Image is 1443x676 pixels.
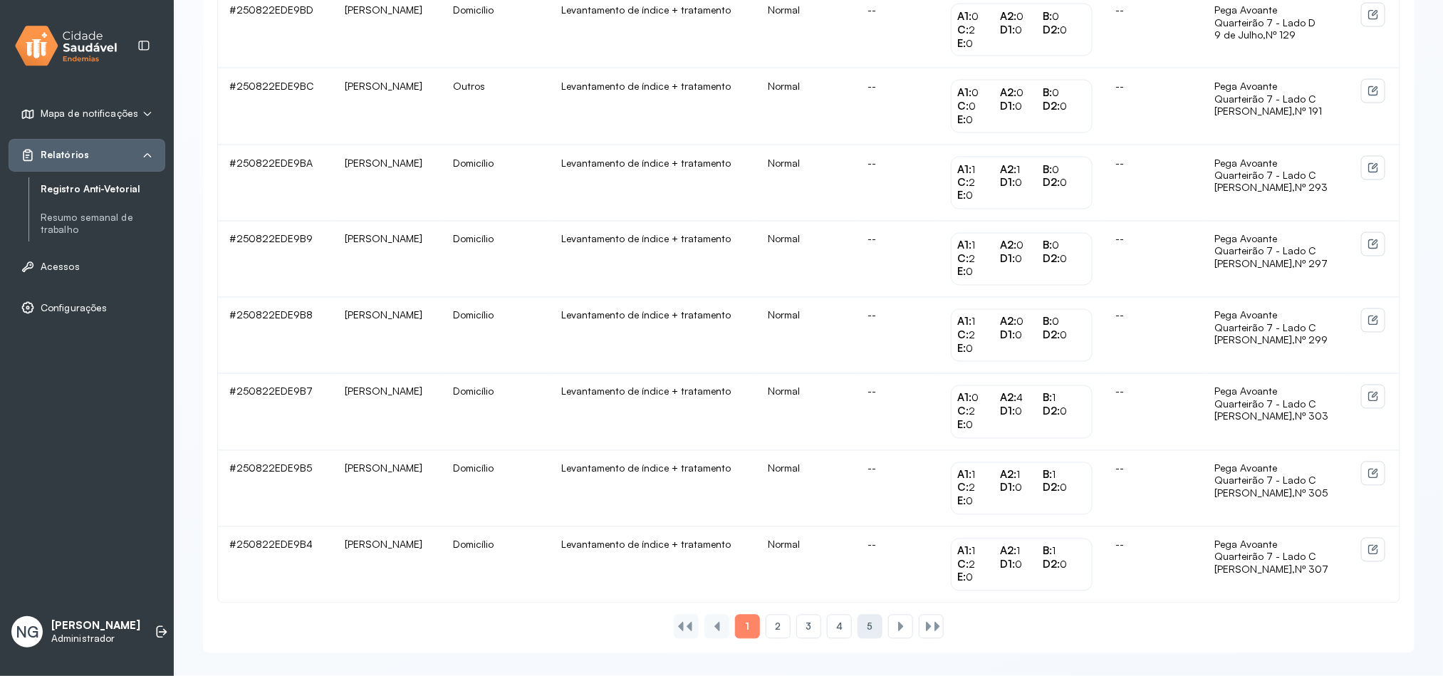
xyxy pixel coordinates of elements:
td: Levantamento de índice + tratamento [550,222,756,298]
div: 1 [957,163,1000,177]
div: 1 [1043,469,1086,482]
div: 0 [1000,253,1043,266]
span: E: [957,418,966,432]
td: #250822EDE9B4 [218,527,333,603]
span: Quarteirão 7 - Lado C [1215,245,1339,258]
div: 0 [1043,24,1086,37]
div: 0 [1043,405,1086,419]
a: Configurações [21,301,153,315]
span: Quarteirão 7 - Lado C [1215,93,1339,105]
div: 0 [1000,316,1043,329]
div: 0 [1000,239,1043,253]
p: Administrador [51,633,140,645]
span: Relatórios [41,149,89,161]
span: Quarteirão 7 - Lado C [1215,474,1339,487]
span: Quarteirão 7 - Lado C [1215,551,1339,563]
span: [PERSON_NAME], [1215,258,1296,270]
span: Pega Avoante [1215,4,1278,16]
td: #250822EDE9B9 [218,222,333,298]
div: 2 [957,329,1000,343]
div: 1 [1000,163,1043,177]
span: C: [957,481,969,494]
td: #250822EDE9BA [218,145,333,222]
span: A2: [1000,544,1016,558]
span: E: [957,189,966,202]
div: 0 [1000,558,1043,572]
div: 1 [1043,545,1086,558]
span: Pega Avoante [1215,80,1278,92]
a: Resumo semanal de trabalho [41,212,165,236]
div: 2 [957,253,1000,266]
span: Pega Avoante [1215,385,1278,397]
td: Levantamento de índice + tratamento [550,68,756,145]
td: [PERSON_NAME] [333,451,441,527]
td: -- [856,527,939,603]
td: -- [1104,68,1204,145]
span: NG [16,623,38,641]
td: Domicílio [442,222,551,298]
span: B: [1043,162,1053,176]
span: A1: [957,315,971,328]
td: -- [1104,451,1204,527]
span: B: [1043,85,1053,99]
td: Normal [756,298,856,374]
span: A2: [1000,85,1016,99]
td: [PERSON_NAME] [333,298,441,374]
span: D2: [1043,99,1061,113]
td: Domicílio [442,527,551,603]
span: Nº 293 [1296,182,1328,194]
div: 2 [957,405,1000,419]
img: logo.svg [15,23,118,69]
span: D2: [1043,328,1061,342]
span: E: [957,342,966,355]
span: B: [1043,9,1053,23]
span: Nº 299 [1296,334,1328,346]
td: -- [856,298,939,374]
td: Domicílio [442,374,551,450]
span: D1: [1000,405,1015,418]
div: 0 [957,10,1000,24]
span: D2: [1043,405,1061,418]
span: [PERSON_NAME], [1215,563,1296,576]
td: [PERSON_NAME] [333,68,441,145]
span: 4 [836,621,843,633]
span: A1: [957,391,971,405]
span: E: [957,571,966,584]
div: 0 [1043,100,1086,113]
td: Domicílio [442,298,551,374]
span: A2: [1000,391,1016,405]
td: [PERSON_NAME] [333,145,441,222]
td: Levantamento de índice + tratamento [550,298,756,374]
td: Domicílio [442,451,551,527]
span: D1: [1000,252,1015,266]
span: D1: [1000,175,1015,189]
div: 1 [957,239,1000,253]
div: 0 [957,419,1000,432]
span: [PERSON_NAME], [1215,410,1296,422]
span: D1: [1000,99,1015,113]
span: Nº 307 [1296,563,1329,576]
span: B: [1043,315,1053,328]
div: 0 [1000,100,1043,113]
div: 0 [957,37,1000,51]
div: 0 [957,343,1000,356]
span: E: [957,113,966,126]
span: Nº 305 [1296,487,1328,499]
span: B: [1043,468,1053,482]
div: 1 [957,545,1000,558]
td: -- [856,68,939,145]
span: Configurações [41,302,107,314]
div: 0 [1043,163,1086,177]
td: Levantamento de índice + tratamento [550,145,756,222]
span: D2: [1043,481,1061,494]
div: 0 [1043,10,1086,24]
span: D2: [1043,23,1061,36]
td: Normal [756,145,856,222]
div: 2 [957,176,1000,189]
span: C: [957,405,969,418]
span: Nº 303 [1296,410,1329,422]
td: [PERSON_NAME] [333,374,441,450]
span: Quarteirão 7 - Lado C [1215,322,1339,335]
div: 0 [957,189,1000,203]
td: Normal [756,451,856,527]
